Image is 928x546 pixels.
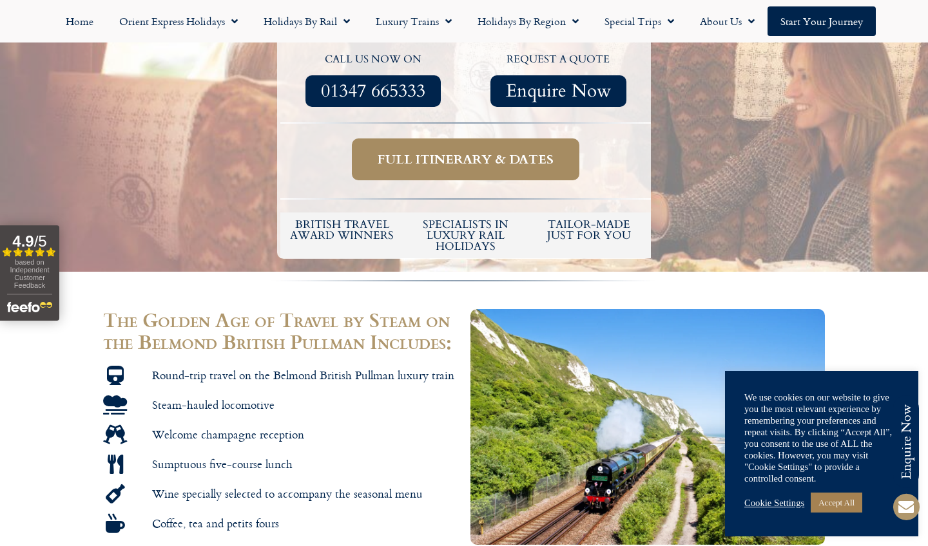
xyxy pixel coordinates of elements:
[687,6,768,36] a: About Us
[53,6,106,36] a: Home
[305,75,441,107] a: 01347 665333
[287,219,398,241] h5: British Travel Award winners
[811,493,862,513] a: Accept All
[768,6,876,36] a: Start your Journey
[149,516,279,531] span: Coffee, tea and petits fours
[411,219,521,252] h6: Specialists in luxury rail holidays
[744,497,804,509] a: Cookie Settings
[149,457,293,471] span: Sumptuous five-course lunch
[321,83,425,99] span: 01347 665333
[106,6,251,36] a: Orient Express Holidays
[472,52,645,68] p: request a quote
[465,6,592,36] a: Holidays by Region
[378,151,554,167] span: Full itinerary & dates
[103,309,458,353] h2: The Golden Age of Travel by Steam on the Belmond British Pullman Includes:
[363,6,465,36] a: Luxury Trains
[149,427,304,442] span: Welcome champagne reception
[149,368,454,382] span: Round-trip travel on the Belmond British Pullman luxury train
[744,391,899,484] div: We use cookies on our website to give you the most relevant experience by remembering your prefer...
[506,83,611,99] span: Enquire Now
[592,6,687,36] a: Special Trips
[251,6,363,36] a: Holidays by Rail
[149,397,275,412] span: Steam-hauled locomotive
[534,219,644,241] h5: tailor-made just for you
[6,6,922,36] nav: Menu
[149,486,423,501] span: Wine specially selected to accompany the seasonal menu
[352,138,579,180] a: Full itinerary & dates
[490,75,626,107] a: Enquire Now
[287,52,459,68] p: call us now on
